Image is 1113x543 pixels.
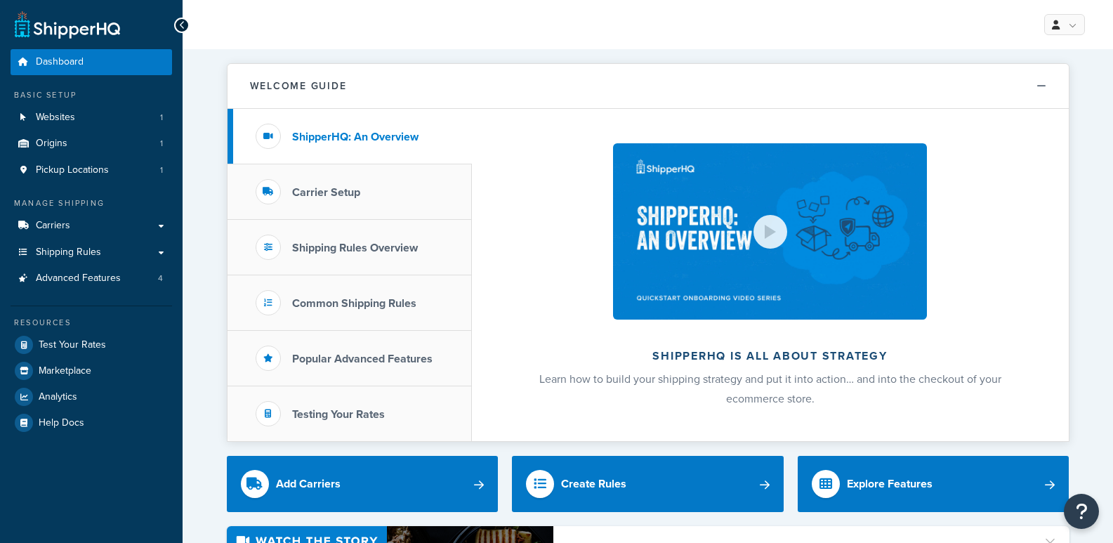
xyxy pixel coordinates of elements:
h3: ShipperHQ: An Overview [292,131,419,143]
span: Websites [36,112,75,124]
span: Advanced Features [36,273,121,284]
button: Open Resource Center [1064,494,1099,529]
a: Test Your Rates [11,332,172,358]
span: 4 [158,273,163,284]
a: Shipping Rules [11,240,172,266]
h3: Shipping Rules Overview [292,242,418,254]
li: Pickup Locations [11,157,172,183]
h3: Carrier Setup [292,186,360,199]
div: Basic Setup [11,89,172,101]
div: Explore Features [847,474,933,494]
span: Marketplace [39,365,91,377]
span: Analytics [39,391,77,403]
h2: ShipperHQ is all about strategy [509,350,1032,362]
span: Pickup Locations [36,164,109,176]
span: 1 [160,164,163,176]
span: 1 [160,112,163,124]
a: Explore Features [798,456,1069,512]
span: Origins [36,138,67,150]
div: Add Carriers [276,474,341,494]
span: Test Your Rates [39,339,106,351]
div: Manage Shipping [11,197,172,209]
li: Origins [11,131,172,157]
a: Websites1 [11,105,172,131]
li: Websites [11,105,172,131]
div: Resources [11,317,172,329]
span: Dashboard [36,56,84,68]
a: Help Docs [11,410,172,436]
h3: Testing Your Rates [292,408,385,421]
a: Pickup Locations1 [11,157,172,183]
img: ShipperHQ is all about strategy [613,143,926,320]
div: Create Rules [561,474,626,494]
a: Advanced Features4 [11,266,172,292]
a: Analytics [11,384,172,410]
h3: Popular Advanced Features [292,353,433,365]
span: Help Docs [39,417,84,429]
span: Learn how to build your shipping strategy and put it into action… and into the checkout of your e... [539,371,1001,407]
a: Add Carriers [227,456,499,512]
li: Advanced Features [11,266,172,292]
span: Carriers [36,220,70,232]
a: Create Rules [512,456,784,512]
a: Dashboard [11,49,172,75]
button: Welcome Guide [228,64,1069,109]
span: 1 [160,138,163,150]
h2: Welcome Guide [250,81,347,91]
span: Shipping Rules [36,247,101,259]
h3: Common Shipping Rules [292,297,416,310]
a: Carriers [11,213,172,239]
a: Marketplace [11,358,172,384]
a: Origins1 [11,131,172,157]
